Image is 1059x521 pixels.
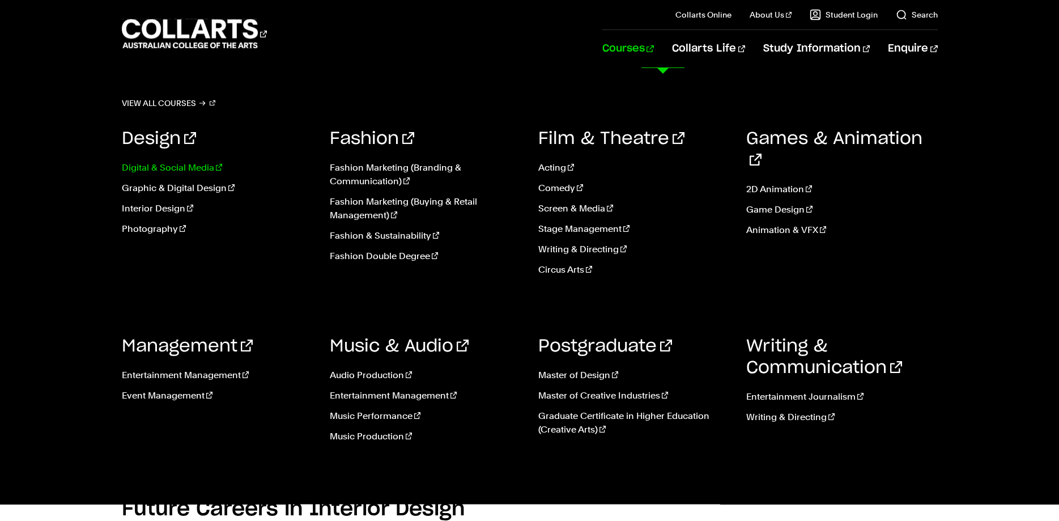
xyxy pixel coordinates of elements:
a: Entertainment Management [330,389,521,403]
a: Music Production [330,430,521,443]
a: Writing & Directing [746,410,938,424]
a: Graduate Certificate in Higher Education (Creative Arts) [538,409,730,437]
a: Comedy [538,181,730,195]
a: View all courses [122,95,216,111]
a: Entertainment Management [122,368,313,382]
a: Postgraduate [538,338,672,355]
a: Screen & Media [538,202,730,215]
a: Writing & Communication [746,338,902,376]
a: Circus Arts [538,263,730,277]
a: Master of Creative Industries [538,389,730,403]
a: Music & Audio [330,338,469,355]
a: Collarts Life [672,30,745,67]
a: Master of Design [538,368,730,382]
a: Interior Design [122,202,313,215]
a: Games & Animation [746,130,922,169]
a: Acting [538,161,730,175]
a: About Us [750,9,792,20]
a: Courses [602,30,654,67]
a: Management [122,338,253,355]
div: Go to homepage [122,18,267,50]
a: Game Design [746,203,938,217]
a: Animation & VFX [746,223,938,237]
a: Collarts Online [675,9,731,20]
a: Photography [122,222,313,236]
a: Design [122,130,196,147]
a: Writing & Directing [538,243,730,256]
a: Audio Production [330,368,521,382]
a: Fashion & Sustainability [330,229,521,243]
a: 2D Animation [746,183,938,196]
a: Film & Theatre [538,130,684,147]
a: Entertainment Journalism [746,390,938,404]
a: Fashion Marketing (Buying & Retail Management) [330,195,521,222]
a: Fashion Double Degree [330,249,521,263]
a: Fashion [330,130,414,147]
a: Stage Management [538,222,730,236]
a: Event Management [122,389,313,403]
a: Graphic & Digital Design [122,181,313,195]
a: Search [896,9,938,20]
a: Study Information [763,30,870,67]
a: Digital & Social Media [122,161,313,175]
a: Enquire [888,30,937,67]
a: Music Performance [330,409,521,423]
a: Fashion Marketing (Branding & Communication) [330,161,521,188]
a: Student Login [810,9,878,20]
